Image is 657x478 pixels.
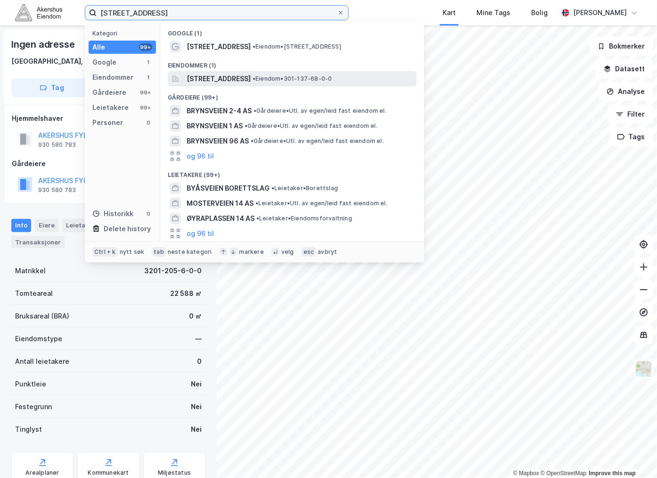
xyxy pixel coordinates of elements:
img: Z [635,360,653,378]
div: nytt søk [120,248,145,256]
div: Alle [92,42,105,53]
div: Bolig [531,7,548,18]
div: Eiere [35,219,58,232]
div: Nei [191,401,202,412]
div: Eiendommer [92,72,133,83]
a: Improve this map [589,470,636,477]
span: Leietaker • Eiendomsforvaltning [256,215,352,222]
img: akershus-eiendom-logo.9091f326c980b4bce74ccdd9f866810c.svg [15,4,62,21]
div: Kontrollprogram for chat [610,433,657,478]
div: 3201-205-6-0-0 [144,265,202,277]
span: BRYNSVEIEN 96 AS [187,135,249,147]
div: Ctrl + k [92,247,118,257]
div: Matrikkel [15,265,46,277]
div: 0 [197,356,202,367]
div: Antall leietakere [15,356,69,367]
div: Kommunekart [88,469,129,477]
a: Mapbox [513,470,539,477]
div: Mine Tags [476,7,510,18]
div: Leietakere (99+) [160,164,424,181]
button: Tag [11,78,92,97]
div: Delete history [104,223,151,235]
div: 99+ [139,89,152,96]
span: • [245,122,247,129]
div: tab [152,247,166,257]
div: Personer [92,117,123,128]
div: markere [239,248,264,256]
span: ØYRAPLASSEN 14 AS [187,213,255,224]
span: BRYNSVEIEN 2-4 AS [187,105,252,117]
span: Gårdeiere • Utl. av egen/leid fast eiendom el. [254,107,386,115]
span: Gårdeiere • Utl. av egen/leid fast eiendom el. [245,122,378,130]
span: [STREET_ADDRESS] [187,73,251,84]
div: Tinglyst [15,424,42,435]
div: [PERSON_NAME] [573,7,627,18]
div: 1 [145,59,152,66]
div: Festegrunn [15,401,52,412]
div: Transaksjoner [11,236,65,248]
div: Eiendommer (1) [160,54,424,71]
div: Info [11,219,31,232]
div: Eiendomstype [15,333,62,344]
span: • [256,215,259,222]
div: velg [281,248,294,256]
iframe: Chat Widget [610,433,657,478]
div: Google [92,57,116,68]
button: og 96 til [187,228,214,239]
span: Eiendom • 301-137-68-0-0 [253,75,332,83]
div: Arealplaner [25,469,59,477]
div: Tomteareal [15,288,53,299]
div: Gårdeiere (99+) [160,86,424,103]
div: 930 580 783 [38,186,76,194]
div: 99+ [139,43,152,51]
div: avbryt [318,248,337,256]
div: Gårdeiere [92,87,126,98]
button: Bokmerker [590,37,653,56]
div: Historikk [92,208,133,219]
span: Leietaker • Borettslag [271,184,338,192]
div: 1 [145,74,152,81]
div: Leietakere [62,219,103,232]
div: Kategori [92,30,156,37]
span: • [251,137,254,144]
div: 0 [145,210,152,218]
div: 22 588 ㎡ [170,288,202,299]
span: Leietaker • Utl. av egen/leid fast eiendom el. [255,200,387,207]
button: Tags [609,127,653,146]
div: — [195,333,202,344]
button: Datasett [596,59,653,78]
span: Gårdeiere • Utl. av egen/leid fast eiendom el. [251,137,384,145]
div: Kart [443,7,456,18]
span: [STREET_ADDRESS] [187,41,251,52]
div: 99+ [139,104,152,111]
div: Ingen adresse [11,37,76,52]
div: esc [302,247,316,257]
div: neste kategori [168,248,212,256]
button: og 96 til [187,151,214,162]
span: • [254,107,256,114]
span: MOSTERVEIEN 14 AS [187,198,254,209]
div: Bruksareal (BRA) [15,310,69,322]
button: Filter [608,105,653,124]
div: 0 ㎡ [189,310,202,322]
span: BRYNSVEIEN 1 AS [187,120,243,132]
div: Leietakere [92,102,129,113]
div: 0 [145,119,152,126]
div: [GEOGRAPHIC_DATA], 205/6 [11,56,105,67]
div: Nei [191,424,202,435]
span: BYÅSVEIEN BORETTSLAG [187,183,270,194]
span: • [253,75,255,82]
input: Søk på adresse, matrikkel, gårdeiere, leietakere eller personer [97,6,337,20]
button: Analyse [599,82,653,101]
div: Miljøstatus [158,469,191,477]
div: Google (1) [160,22,424,39]
span: • [271,184,274,192]
span: • [253,43,255,50]
div: 930 580 783 [38,141,76,149]
span: • [255,200,258,207]
span: Eiendom • [STREET_ADDRESS] [253,43,341,50]
div: Gårdeiere [12,158,205,169]
div: Hjemmelshaver [12,113,205,124]
div: Punktleie [15,378,46,390]
a: OpenStreetMap [541,470,586,477]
